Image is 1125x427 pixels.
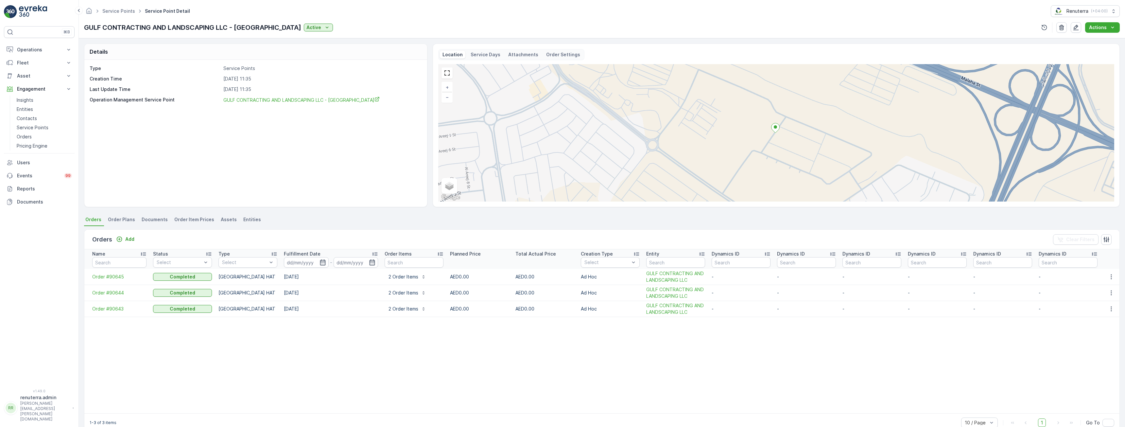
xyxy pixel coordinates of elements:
button: Engagement [4,82,75,96]
td: - [708,301,774,317]
p: Dynamics ID [908,251,936,257]
p: Type [90,65,221,72]
img: Google [440,193,461,202]
a: Documents [4,195,75,208]
input: Search [973,257,1032,268]
p: Fleet [17,60,61,66]
span: Go To [1086,419,1100,426]
p: GULF CONTRACTING AND LANDSCAPING LLC - [GEOGRAPHIC_DATA] [84,23,301,32]
a: Events99 [4,169,75,182]
span: Orders [85,216,101,223]
input: Search [712,257,770,268]
p: Reports [17,186,72,192]
td: [GEOGRAPHIC_DATA] HAT [215,269,281,285]
p: Actions [1089,24,1107,31]
p: ⌘B [63,29,70,35]
input: dd/mm/yyyy [334,257,378,268]
a: GULF CONTRACTING AND LANDSCAPING LLC [646,286,705,299]
button: Renuterra(+04:00) [1051,5,1120,17]
p: Location [442,51,463,58]
p: Active [306,24,321,31]
span: − [446,94,449,100]
p: Order Items [385,251,412,257]
span: Entities [243,216,261,223]
p: Service Points [17,124,48,131]
td: - [970,269,1035,285]
button: 2 Order Items [385,304,430,314]
td: - [905,269,970,285]
a: Users [4,156,75,169]
span: AED0.00 [515,290,534,295]
p: [PERSON_NAME][EMAIL_ADDRESS][PERSON_NAME][DOMAIN_NAME] [20,401,69,422]
p: - [330,258,332,266]
td: [DATE] [281,285,381,301]
span: Documents [142,216,168,223]
p: [DATE] 11:35 [223,76,420,82]
span: Assets [221,216,237,223]
p: Details [90,48,108,56]
p: Select [157,259,202,266]
button: Completed [153,273,212,281]
a: Service Points [14,123,75,132]
span: + [446,84,449,90]
span: AED0.00 [515,274,534,279]
p: Select [222,259,267,266]
p: Service Points [223,65,420,72]
td: - [839,285,905,301]
td: - [839,301,905,317]
td: - [774,301,839,317]
button: Asset [4,69,75,82]
td: Ad Hoc [578,301,643,317]
p: Service Days [471,51,500,58]
input: dd/mm/yyyy [284,257,329,268]
img: logo_light-DOdMpM7g.png [19,5,47,18]
p: Insights [17,97,33,103]
button: Active [304,24,333,31]
span: Order Item Prices [174,216,214,223]
a: Open this area in Google Maps (opens a new window) [440,193,461,202]
span: AED0.00 [450,290,469,295]
td: - [970,285,1035,301]
td: - [905,285,970,301]
span: Order Plans [108,216,135,223]
input: Search [1039,257,1098,268]
a: Homepage [85,10,93,15]
td: [GEOGRAPHIC_DATA] HAT [215,301,281,317]
p: Dynamics ID [777,251,805,257]
p: Status [153,251,168,257]
input: Search [92,257,147,268]
p: Creation Type [581,251,613,257]
a: Contacts [14,114,75,123]
a: Orders [14,132,75,141]
button: 2 Order Items [385,288,430,298]
button: Operations [4,43,75,56]
p: Dynamics ID [712,251,739,257]
td: - [839,269,905,285]
button: RRrenuterra.admin[PERSON_NAME][EMAIL_ADDRESS][PERSON_NAME][DOMAIN_NAME] [4,394,75,422]
a: GULF CONTRACTING AND LANDSCAPING LLC [646,270,705,283]
p: Order Settings [546,51,580,58]
div: RR [6,403,16,413]
a: Order #90644 [92,290,147,296]
a: Order #90645 [92,274,147,280]
button: Clear Filters [1053,234,1099,245]
p: 1-3 of 3 items [90,420,116,425]
span: Service Point Detail [144,8,191,14]
p: Attachments [508,51,538,58]
p: Completed [170,274,195,280]
a: Reports [4,182,75,195]
td: Ad Hoc [578,269,643,285]
p: Dynamics ID [1039,251,1066,257]
td: [DATE] [281,269,381,285]
p: 2 Order Items [389,274,418,280]
p: Entities [17,106,33,113]
p: Total Actual Price [515,251,556,257]
span: Order #90643 [92,306,147,312]
p: Name [92,251,105,257]
input: Search [908,257,967,268]
input: Search [777,257,836,268]
p: Completed [170,306,195,312]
